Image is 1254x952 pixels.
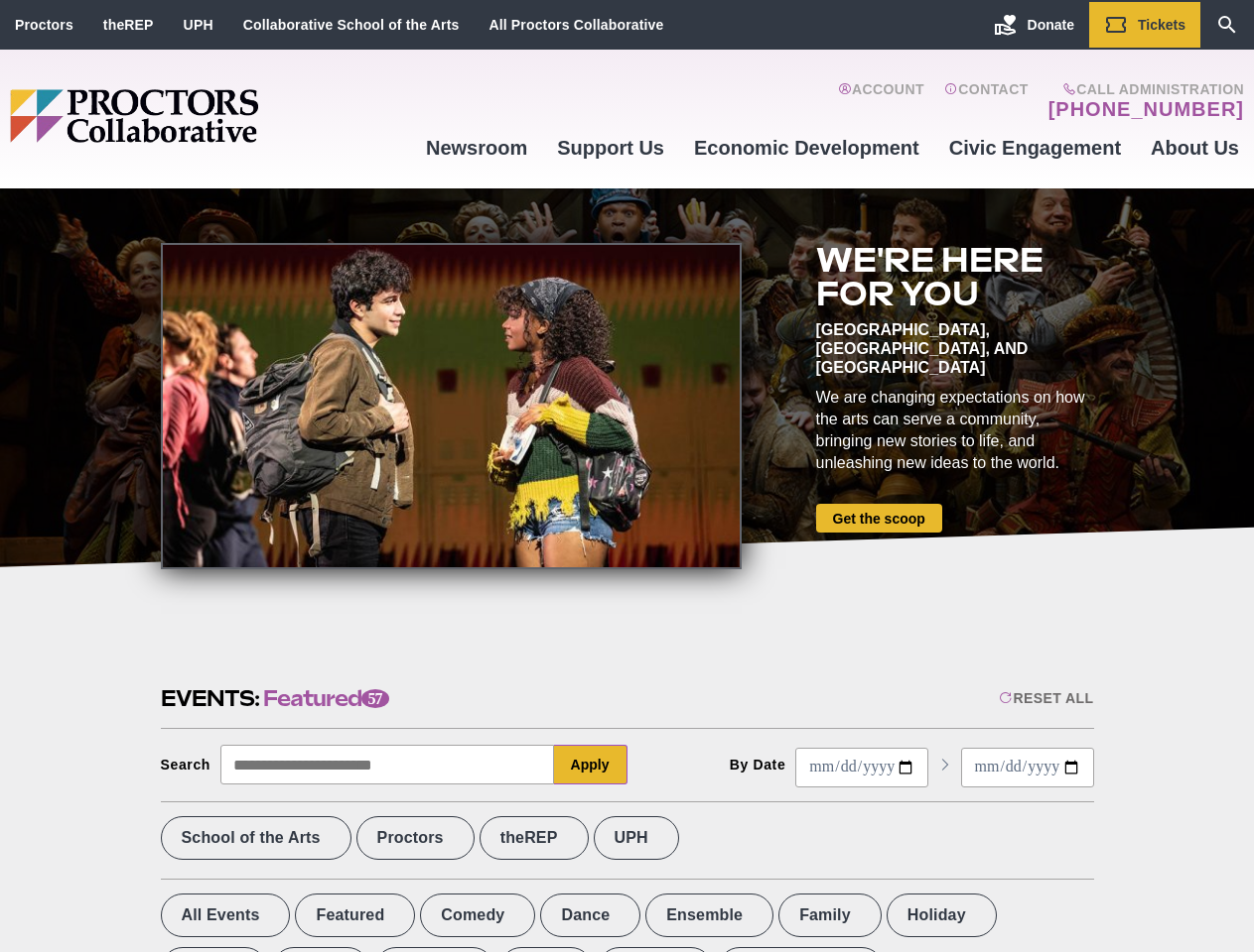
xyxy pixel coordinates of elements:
span: Tickets [1138,17,1185,33]
div: Search [161,757,211,773]
span: 57 [361,689,389,708]
a: Account [838,81,924,121]
a: Newsroom [411,121,542,175]
a: Civic Engagement [934,121,1136,175]
a: All Proctors Collaborative [488,17,663,33]
h2: Events: [161,683,389,714]
label: Featured [295,893,415,937]
label: All Events [161,893,291,937]
button: Apply [554,745,627,784]
a: theREP [103,17,154,33]
a: Proctors [15,17,73,33]
a: Collaborative School of the Arts [243,17,460,33]
span: Featured [263,683,389,714]
a: Get the scoop [816,504,942,533]
a: Search [1200,2,1254,48]
label: Family [778,893,882,937]
a: About Us [1136,121,1254,175]
h2: We're here for you [816,243,1094,310]
label: Holiday [887,893,997,937]
label: theREP [480,816,589,860]
div: By Date [730,757,786,773]
label: School of the Arts [161,816,351,860]
span: Call Administration [1043,81,1244,97]
a: Contact [944,81,1029,121]
a: UPH [184,17,213,33]
span: Donate [1028,17,1074,33]
a: Support Us [542,121,679,175]
a: Tickets [1089,2,1200,48]
label: Comedy [420,893,535,937]
a: Donate [979,2,1089,48]
label: Proctors [356,816,475,860]
div: [GEOGRAPHIC_DATA], [GEOGRAPHIC_DATA], and [GEOGRAPHIC_DATA] [816,320,1094,377]
div: We are changing expectations on how the arts can serve a community, bringing new stories to life,... [816,387,1094,474]
label: Dance [540,893,640,937]
a: [PHONE_NUMBER] [1048,97,1244,121]
div: Reset All [999,690,1093,706]
label: Ensemble [645,893,773,937]
a: Economic Development [679,121,934,175]
img: Proctors logo [10,89,411,143]
label: UPH [594,816,679,860]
